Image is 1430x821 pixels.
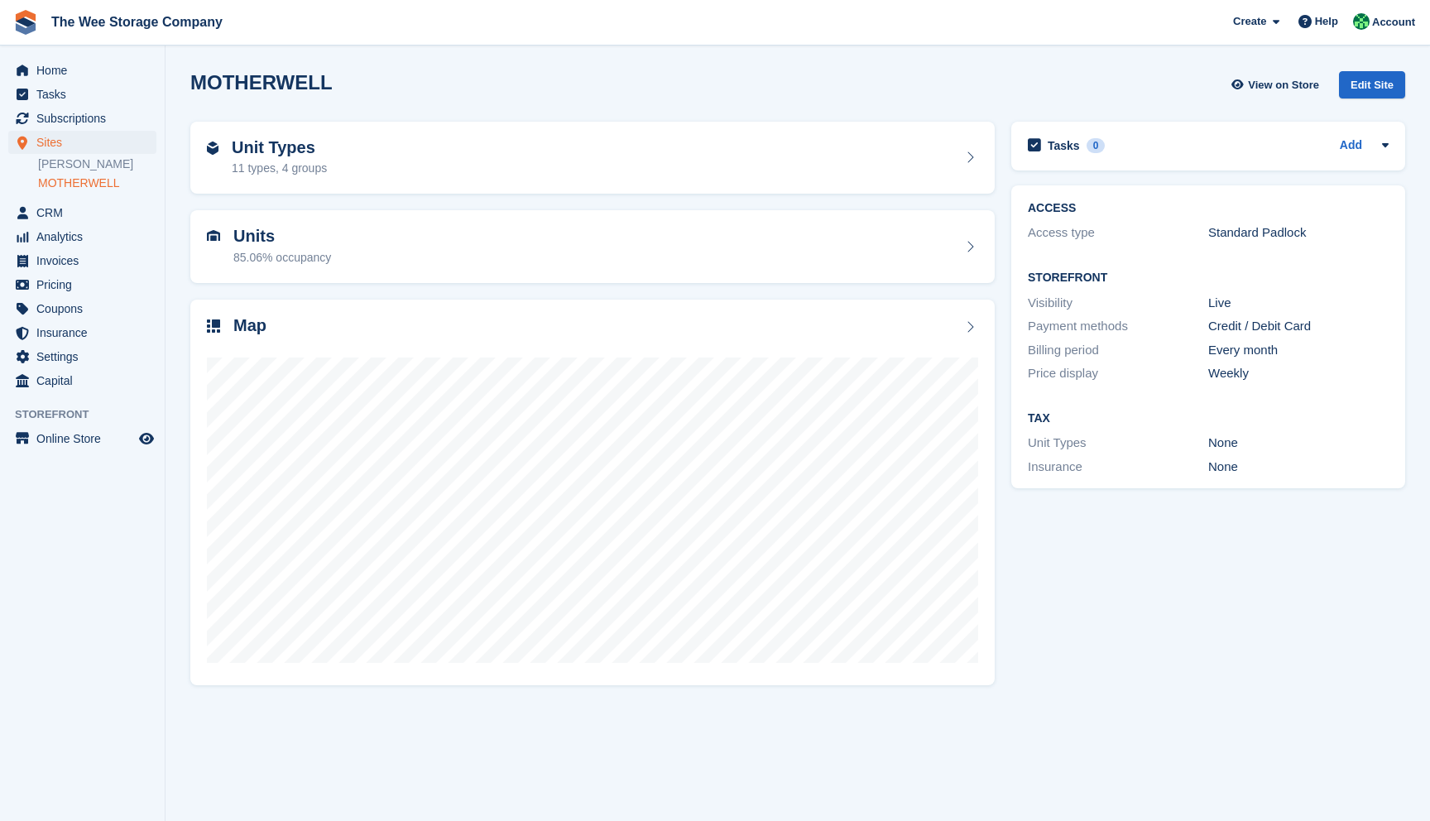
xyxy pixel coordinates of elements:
[1028,317,1208,336] div: Payment methods
[45,8,229,36] a: The Wee Storage Company
[8,83,156,106] a: menu
[1048,138,1080,153] h2: Tasks
[207,319,220,333] img: map-icn-33ee37083ee616e46c38cad1a60f524a97daa1e2b2c8c0bc3eb3415660979fc1.svg
[36,427,136,450] span: Online Store
[1028,434,1208,453] div: Unit Types
[36,321,136,344] span: Insurance
[1208,294,1389,313] div: Live
[1028,223,1208,242] div: Access type
[8,345,156,368] a: menu
[8,369,156,392] a: menu
[13,10,38,35] img: stora-icon-8386f47178a22dfd0bd8f6a31ec36ba5ce8667c1dd55bd0f319d3a0aa187defe.svg
[36,131,136,154] span: Sites
[1208,364,1389,383] div: Weekly
[8,131,156,154] a: menu
[190,71,333,94] h2: MOTHERWELL
[190,210,995,283] a: Units 85.06% occupancy
[36,83,136,106] span: Tasks
[8,321,156,344] a: menu
[36,345,136,368] span: Settings
[36,107,136,130] span: Subscriptions
[36,273,136,296] span: Pricing
[36,225,136,248] span: Analytics
[1028,202,1389,215] h2: ACCESS
[1353,13,1370,30] img: Monika Pawlaczek
[1248,77,1319,94] span: View on Store
[8,297,156,320] a: menu
[36,249,136,272] span: Invoices
[1028,412,1389,425] h2: Tax
[36,201,136,224] span: CRM
[8,59,156,82] a: menu
[1233,13,1266,30] span: Create
[1208,341,1389,360] div: Every month
[232,138,327,157] h2: Unit Types
[233,316,266,335] h2: Map
[1028,271,1389,285] h2: Storefront
[8,107,156,130] a: menu
[233,249,331,266] div: 85.06% occupancy
[8,273,156,296] a: menu
[207,142,218,155] img: unit-type-icn-2b2737a686de81e16bb02015468b77c625bbabd49415b5ef34ead5e3b44a266d.svg
[1339,71,1405,98] div: Edit Site
[137,429,156,449] a: Preview store
[1028,294,1208,313] div: Visibility
[1028,458,1208,477] div: Insurance
[1208,223,1389,242] div: Standard Padlock
[233,227,331,246] h2: Units
[1229,71,1326,98] a: View on Store
[1315,13,1338,30] span: Help
[232,160,327,177] div: 11 types, 4 groups
[36,59,136,82] span: Home
[1087,138,1106,153] div: 0
[190,122,995,194] a: Unit Types 11 types, 4 groups
[1028,341,1208,360] div: Billing period
[38,175,156,191] a: MOTHERWELL
[38,156,156,172] a: [PERSON_NAME]
[1208,434,1389,453] div: None
[1339,71,1405,105] a: Edit Site
[15,406,165,423] span: Storefront
[1028,364,1208,383] div: Price display
[1208,317,1389,336] div: Credit / Debit Card
[8,201,156,224] a: menu
[207,230,220,242] img: unit-icn-7be61d7bf1b0ce9d3e12c5938cc71ed9869f7b940bace4675aadf7bd6d80202e.svg
[190,300,995,686] a: Map
[36,369,136,392] span: Capital
[8,249,156,272] a: menu
[1372,14,1415,31] span: Account
[1340,137,1362,156] a: Add
[36,297,136,320] span: Coupons
[1208,458,1389,477] div: None
[8,225,156,248] a: menu
[8,427,156,450] a: menu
